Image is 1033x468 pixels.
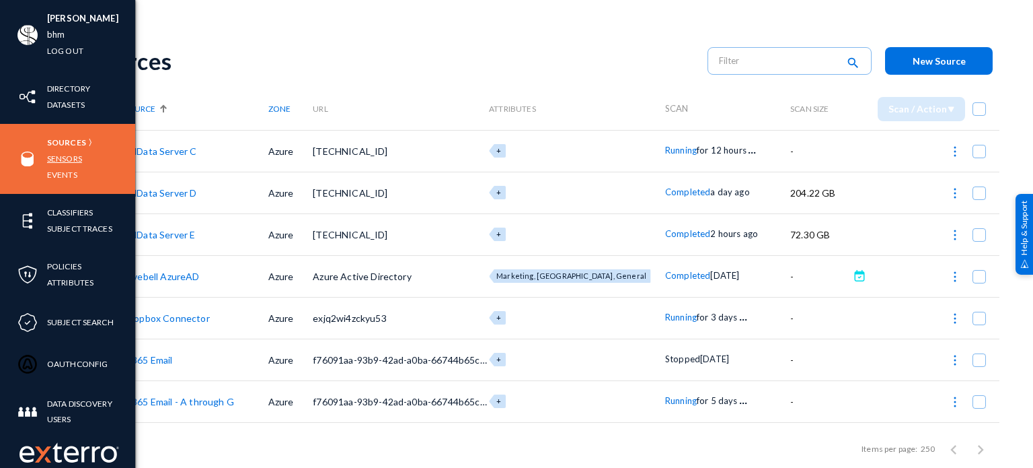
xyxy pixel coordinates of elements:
img: icon-oauth.svg [17,354,38,374]
a: Subject Search [47,314,114,330]
span: f76091aa-93b9-42ad-a0ba-66744b65c468 [313,354,496,366]
span: . [739,307,742,323]
div: Source [124,104,268,114]
img: icon-policies.svg [17,265,38,285]
span: URL [313,104,328,114]
span: Completed [665,228,710,239]
a: Dropbox Connector [124,312,210,324]
span: Attributes [489,104,536,114]
td: Azure [268,422,313,464]
span: for 12 hours [697,145,747,156]
a: BHData Server C [124,145,196,157]
img: icon-more.svg [948,270,962,283]
span: . [751,140,753,156]
span: [DATE] [700,354,729,364]
a: Subject Traces [47,221,112,236]
span: . [742,307,744,323]
td: 204.22 GB [790,172,849,213]
span: Marketing, [GEOGRAPHIC_DATA], General [496,271,646,280]
div: Items per page: [862,443,917,455]
td: Azure [268,297,313,339]
td: Azure [268,213,313,255]
a: Log out [47,43,83,59]
a: Data Discovery Users [47,396,135,427]
td: 72.30 GB [790,213,849,255]
a: BHData Server E [124,229,195,240]
img: exterro-work-mark.svg [20,442,119,463]
td: Azure [268,130,313,172]
span: Running [665,145,697,156]
span: . [748,140,751,156]
a: OAuthConfig [47,356,108,372]
a: Classifiers [47,205,93,220]
button: Next page [967,436,994,463]
img: exterro-logo.svg [35,446,51,463]
span: Running [665,395,697,406]
td: Azure [268,172,313,213]
span: Zone [268,104,291,114]
span: . [744,391,747,407]
a: O365 Email [124,354,173,366]
span: 2 hours ago [710,228,758,239]
img: help_support.svg [1020,259,1029,268]
td: - [790,380,849,422]
a: BHData Server D [124,187,196,199]
img: icon-more.svg [948,395,962,409]
input: Filter [719,51,837,71]
span: + [496,397,501,405]
span: . [739,391,742,407]
a: Directory [47,81,90,96]
img: icon-more.svg [948,187,962,200]
span: Running [665,312,697,323]
span: f76091aa-93b9-42ad-a0ba-66744b65c468 [313,396,496,407]
img: icon-more.svg [948,354,962,367]
span: + [496,188,501,197]
span: Source [124,104,155,114]
td: - [790,339,849,380]
span: Scan [665,103,689,114]
a: Datasets [47,97,85,112]
span: for 3 days [697,312,738,323]
td: - [790,297,849,339]
img: ACg8ocIa8OWj5FIzaB8MU-JIbNDt0RWcUDl_eQ0ZyYxN7rWYZ1uJfn9p=s96-c [17,25,38,45]
img: icon-more.svg [948,312,962,325]
img: icon-compliance.svg [17,312,38,333]
a: Divebell AzureAD [124,271,200,282]
span: . [744,307,747,323]
a: Sensors [47,151,82,166]
img: icon-sources.svg [17,149,38,169]
span: + [496,230,501,238]
span: for 5 days [697,395,738,406]
span: [TECHNICAL_ID] [313,229,387,240]
div: Zone [268,104,313,114]
span: exjq2wi4zckyu53 [313,312,386,324]
img: icon-more.svg [948,228,962,242]
span: Completed [665,187,710,197]
img: icon-inventory.svg [17,87,38,107]
td: 2.73 TB [790,422,849,464]
img: icon-members.svg [17,402,38,422]
span: . [753,140,756,156]
a: bhm [47,27,65,42]
span: + [496,146,501,155]
td: - [790,130,849,172]
a: Policies [47,259,81,274]
span: Stopped [665,354,700,364]
a: Events [47,167,77,182]
img: icon-more.svg [948,145,962,158]
img: icon-elements.svg [17,211,38,231]
span: [TECHNICAL_ID] [313,145,387,157]
span: Azure Active Directory [313,271,412,282]
div: Sources [89,47,694,75]
span: [TECHNICAL_ID] [313,187,387,199]
span: + [496,313,501,322]
td: Azure [268,255,313,297]
li: [PERSON_NAME] [47,11,118,27]
td: Azure [268,339,313,380]
a: Attributes [47,275,93,290]
span: a day ago [710,187,749,197]
td: Azure [268,380,313,422]
span: [DATE] [710,270,739,281]
span: . [742,391,744,407]
span: + [496,355,501,364]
